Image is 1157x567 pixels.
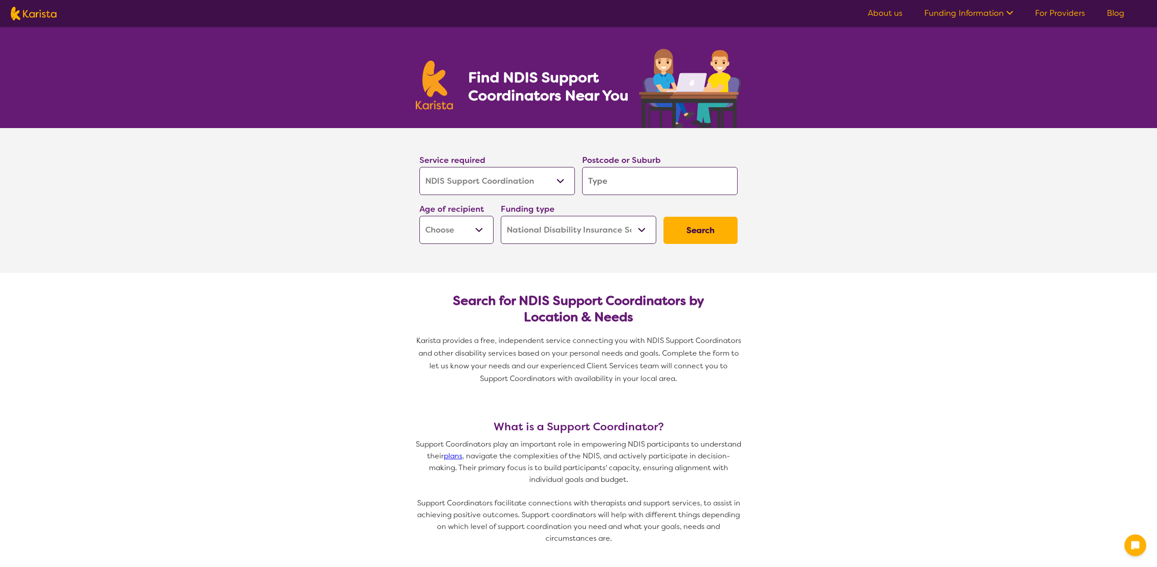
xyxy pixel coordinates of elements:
label: Age of recipient [419,204,484,214]
h2: Search for NDIS Support Coordinators by Location & Needs [427,293,730,325]
a: For Providers [1035,8,1085,19]
label: Postcode or Suburb [582,155,661,166]
span: Karista provides a free, independent service connecting you with NDIS Support Coordinators and ot... [416,336,743,383]
p: Support Coordinators facilitate connections with therapists and support services, to assist in ac... [416,497,741,544]
button: Search [663,217,738,244]
img: support-coordination [639,49,741,128]
h1: Find NDIS Support Coordinators Near You [468,68,635,105]
p: Support Coordinators play an important role in empowering NDIS participants to understand their ,... [416,438,741,486]
label: Service required [419,155,485,166]
a: Blog [1107,8,1124,19]
a: Funding Information [924,8,1013,19]
h3: What is a Support Coordinator? [416,420,741,433]
a: About us [868,8,903,19]
img: Karista logo [11,7,56,20]
input: Type [582,167,738,195]
img: Karista logo [416,61,453,110]
a: plans [444,451,462,461]
label: Funding type [501,204,555,214]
